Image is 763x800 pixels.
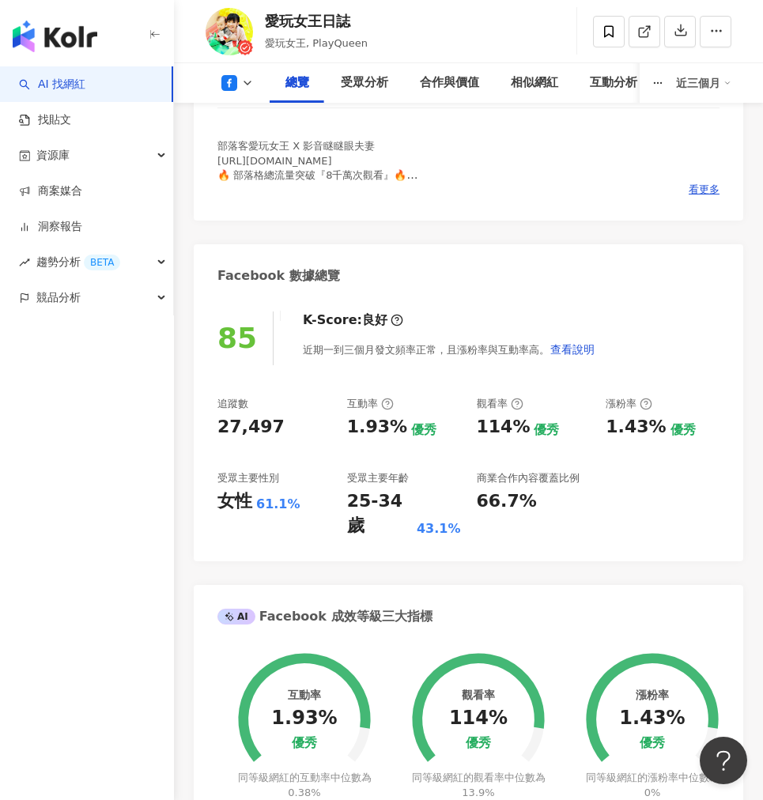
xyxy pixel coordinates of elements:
div: 優秀 [670,421,696,439]
div: 61.1% [256,496,300,513]
div: 85 [217,322,257,354]
span: 趨勢分析 [36,244,120,280]
div: 66.7% [477,489,537,514]
div: AI [217,609,255,625]
div: 27,497 [217,415,285,440]
span: 愛玩女王, PlayQueen [265,37,368,49]
img: KOL Avatar [206,8,253,55]
a: searchAI 找網紅 [19,77,85,92]
div: 觀看率 [462,689,495,701]
span: 13.9% [462,787,494,798]
span: 查看說明 [550,343,595,356]
div: 114% [449,708,508,730]
div: Facebook 成效等級三大指標 [217,608,432,625]
div: 女性 [217,489,252,514]
div: 同等級網紅的互動率中位數為 [236,771,374,799]
a: 洞察報告 [19,219,82,235]
span: 資源庫 [36,138,70,173]
div: 優秀 [411,421,436,439]
img: logo [13,21,97,52]
span: 看更多 [689,183,720,197]
div: 同等級網紅的漲粉率中位數為 [584,771,722,799]
div: 1.43% [606,415,666,440]
div: 優秀 [292,736,317,751]
div: 近期一到三個月發文頻率正常，且漲粉率與互動率高。 [303,334,595,365]
div: Facebook 數據總覽 [217,267,340,285]
div: 114% [477,415,531,440]
div: 漲粉率 [606,397,652,411]
div: 優秀 [640,736,665,751]
iframe: Help Scout Beacon - Open [700,737,747,784]
div: 25-34 歲 [347,489,413,538]
div: 1.93% [271,708,337,730]
div: 同等級網紅的觀看率中位數為 [410,771,548,799]
div: 互動分析 [590,74,637,92]
div: 1.43% [619,708,685,730]
div: 互動率 [288,689,321,701]
span: 0.38% [288,787,320,798]
span: 0% [644,787,661,798]
div: BETA [84,255,120,270]
div: 愛玩女王日誌 [265,11,368,31]
div: 漲粉率 [636,689,669,701]
div: 總覽 [285,74,309,92]
div: 觀看率 [477,397,523,411]
a: 找貼文 [19,112,71,128]
a: 商案媒合 [19,183,82,199]
button: 查看說明 [550,334,595,365]
div: 優秀 [466,736,491,751]
div: 近三個月 [676,70,731,96]
div: 受眾分析 [341,74,388,92]
div: 互動率 [347,397,394,411]
div: 追蹤數 [217,397,248,411]
div: 受眾主要年齡 [347,471,409,485]
div: 商業合作內容覆蓋比例 [477,471,580,485]
div: 43.1% [417,520,461,538]
div: 合作與價值 [420,74,479,92]
div: 相似網紅 [511,74,558,92]
div: K-Score : [303,311,403,329]
div: 優秀 [534,421,559,439]
div: 受眾主要性別 [217,471,279,485]
span: 競品分析 [36,280,81,315]
span: 部落客愛玩女王 X 影音瞇瞇眼夫妻 [URL][DOMAIN_NAME] 🔥 部落格總流量突破『8千萬次觀看』🔥 🔥 IG/TK短影音流量破『1千萬次觀看』 🔥 🔥 熱血島『認證創作者』 🔥 [217,140,417,209]
span: rise [19,257,30,268]
div: 良好 [362,311,387,329]
div: 1.93% [347,415,407,440]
